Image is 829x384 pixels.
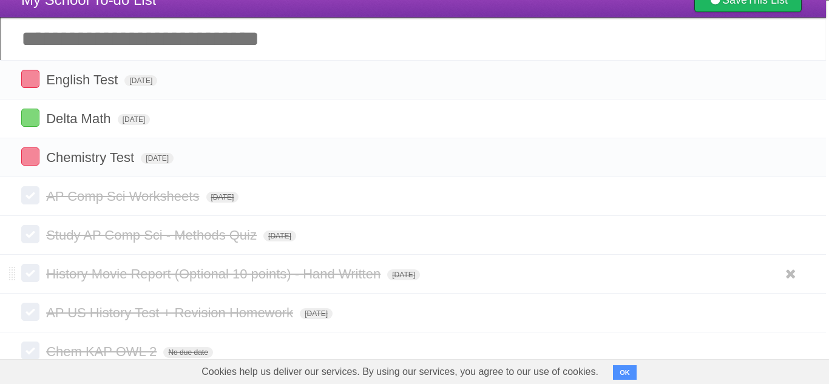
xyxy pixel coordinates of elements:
span: [DATE] [118,114,151,125]
label: Done [21,303,39,321]
span: Delta Math [46,111,113,126]
label: Done [21,225,39,243]
div: Sign out [5,83,824,93]
div: Delete [5,61,824,72]
span: Chem KAP OWL 2 [46,344,160,359]
label: Done [21,70,39,88]
span: [DATE] [387,269,420,280]
span: History Movie Report (Optional 10 points) - Hand Written [46,266,384,281]
span: [DATE] [263,231,296,241]
label: Done [21,186,39,204]
span: No due date [163,347,212,358]
div: Move To ... [5,50,824,61]
span: [DATE] [300,308,333,319]
div: Sort New > Old [5,39,824,50]
button: OK [613,365,637,380]
div: Options [5,72,824,83]
div: Home [5,5,254,16]
span: Cookies help us deliver our services. By using our services, you agree to our use of cookies. [189,360,611,384]
span: Study AP Comp Sci - Methods Quiz [46,227,260,243]
div: Sort A > Z [5,28,824,39]
label: Done [21,109,39,127]
span: English Test [46,72,121,87]
span: [DATE] [206,192,239,203]
span: AP Comp Sci Worksheets [46,189,202,204]
label: Done [21,342,39,360]
span: AP US History Test + Revision Homework [46,305,296,320]
span: Chemistry Test [46,150,137,165]
span: [DATE] [141,153,174,164]
span: [DATE] [124,75,157,86]
label: Done [21,147,39,166]
label: Done [21,264,39,282]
